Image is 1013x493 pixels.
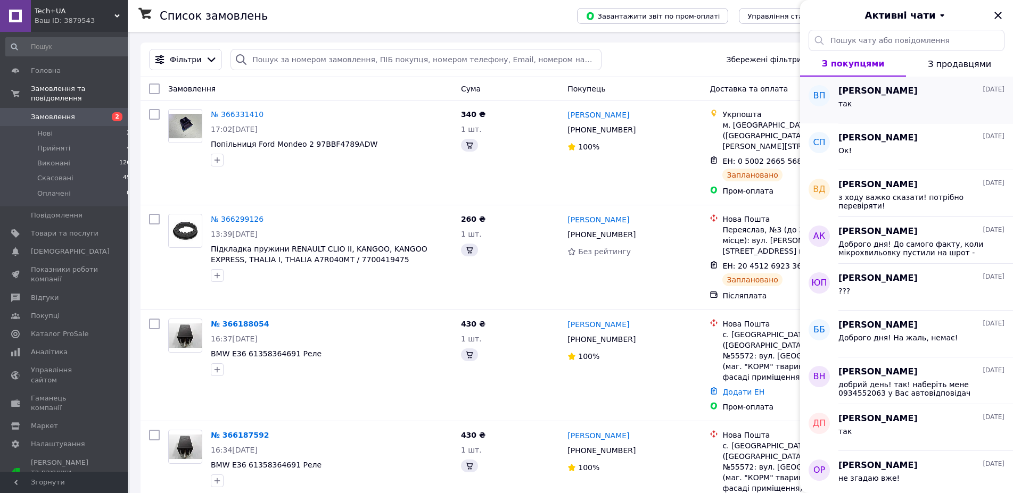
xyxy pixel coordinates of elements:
span: 16:34[DATE] [211,446,258,454]
span: ВП [813,90,825,102]
span: Покупці [31,311,60,321]
span: [DATE] [983,85,1004,94]
span: 430 ₴ [461,320,485,328]
a: BMW E36 61358364691 Реле [211,349,322,358]
span: ОР [813,464,825,477]
span: Управління сайтом [31,365,98,385]
span: з ходу важко сказати! потрібно перевіряти! [838,193,990,210]
button: ДП[PERSON_NAME][DATE]так [800,404,1013,451]
a: № 366299126 [211,215,263,223]
span: [PERSON_NAME] [838,225,918,238]
span: Фільтри [170,54,201,65]
span: Повідомлення [31,211,83,220]
div: Пром-оплата [722,186,872,196]
div: Заплановано [722,273,783,286]
span: Замовлення та повідомлення [31,84,128,103]
img: Фото товару [169,114,202,138]
div: Укрпошта [722,109,872,120]
span: Доброго дня! До самого факту, коли мікрохвильовку пустили на шрот - працював! [838,240,990,257]
span: Доброго дня! На жаль, немає! [838,333,958,342]
span: [DATE] [983,459,1004,469]
span: 100% [578,143,599,151]
button: З продавцями [906,51,1013,77]
div: с. [GEOGRAPHIC_DATA] ([GEOGRAPHIC_DATA].), Поштомат №55572: вул. [GEOGRAPHIC_DATA], 1 (маг. "КОРМ... [722,329,872,382]
span: Замовлення [168,85,216,93]
span: [PERSON_NAME] та рахунки [31,458,98,487]
span: Cума [461,85,481,93]
span: 1 шт. [461,230,482,238]
span: Прийняті [37,144,70,153]
span: [PERSON_NAME] [838,179,918,191]
span: 100% [578,463,599,472]
span: 260 ₴ [461,215,485,223]
span: Без рейтингу [578,247,631,256]
span: так [838,427,852,436]
span: [DEMOGRAPHIC_DATA] [31,247,110,256]
span: [DATE] [983,319,1004,328]
div: Пром-оплата [722,402,872,412]
span: ЮП [811,277,827,289]
button: ВН[PERSON_NAME][DATE]добрий день! так! наберіть мене 0934552063 у Вас автовідповідач [800,357,1013,404]
a: Фото товару [168,319,202,353]
span: Гаманець компанії [31,394,98,413]
span: не згадаю вже! [838,474,900,482]
span: 1 шт. [461,335,482,343]
a: № 366188054 [211,320,269,328]
span: [PERSON_NAME] [838,85,918,97]
button: З покупцями [800,51,906,77]
span: Скасовані [37,173,73,183]
div: [PHONE_NUMBER] [565,443,638,458]
span: Нові [37,129,53,138]
a: Попільниця Ford Mondeo 2 97BBF4789ADW [211,140,377,148]
span: 2 [127,129,130,138]
span: 17:02[DATE] [211,125,258,133]
span: З покупцями [822,59,885,69]
button: Завантажити звіт по пром-оплаті [577,8,728,24]
div: Нова Пошта [722,319,872,329]
div: Післяплата [722,290,872,301]
a: [PERSON_NAME] [567,430,629,441]
span: ДП [813,417,826,430]
span: Оплачені [37,189,71,198]
span: [DATE] [983,225,1004,235]
a: Підкладка пружини RENAULT CLIO II, KANGOO, KANGOO EXPRESS, THALIA I, THALIA A7R040MT / 7700419475 [211,245,427,264]
span: [DATE] [983,366,1004,375]
a: BMW E36 61358364691 Реле [211,461,322,469]
button: СП[PERSON_NAME][DATE]Ок! [800,123,1013,170]
a: Фото товару [168,430,202,464]
span: ??? [838,287,850,295]
input: Пошук за номером замовлення, ПІБ покупця, номером телефону, Email, номером накладної [230,49,601,70]
div: Ваш ID: 3879543 [35,16,128,26]
img: Фото товару [169,434,202,459]
span: так [838,99,852,108]
a: [PERSON_NAME] [567,319,629,330]
span: [DATE] [983,413,1004,422]
div: Заплановано [722,169,783,181]
span: [DATE] [983,272,1004,281]
span: 45 [123,173,130,183]
span: Доставка та оплата [710,85,788,93]
span: 16:37[DATE] [211,335,258,343]
div: Переяслав, №3 (до 30 кг на одне місце): вул. [PERSON_NAME][STREET_ADDRESS] в [722,224,872,256]
span: СП [813,137,825,149]
img: Фото товару [169,323,202,348]
span: Замовлення [31,112,75,122]
span: 0 [127,189,130,198]
div: [PHONE_NUMBER] [565,332,638,347]
span: Збережені фільтри: [726,54,804,65]
span: добрий день! так! наберіть мене 0934552063 у Вас автовідповідач [838,380,990,397]
a: № 366187592 [211,431,269,439]
span: Завантажити звіт по пром-оплаті [586,11,720,21]
span: ВН [813,371,825,383]
span: 100% [578,352,599,361]
span: Налаштування [31,439,85,449]
span: 1 шт. [461,125,482,133]
input: Пошук [5,37,131,56]
span: Головна [31,66,61,76]
div: м. [GEOGRAPHIC_DATA] ([GEOGRAPHIC_DATA].), 29025, вул. [PERSON_NAME][STREET_ADDRESS] [722,120,872,152]
div: Нова Пошта [722,214,872,224]
button: ВД[PERSON_NAME][DATE]з ходу важко сказати! потрібно перевіряти! [800,170,1013,217]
